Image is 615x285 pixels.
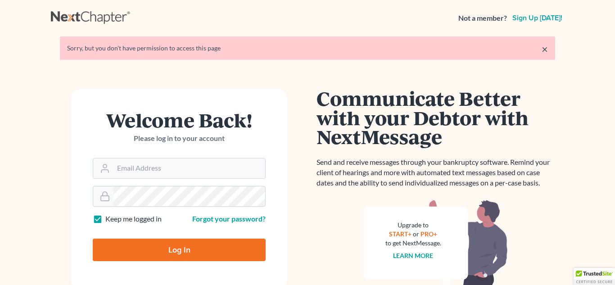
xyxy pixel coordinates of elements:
h1: Welcome Back! [93,110,266,130]
div: TrustedSite Certified [574,268,615,285]
a: START+ [389,230,412,238]
span: or [413,230,420,238]
strong: Not a member? [458,13,507,23]
h1: Communicate Better with your Debtor with NextMessage [317,89,555,146]
a: Learn more [393,252,434,259]
div: Sorry, but you don't have permission to access this page [67,44,548,53]
a: × [542,44,548,54]
p: Please log in to your account [93,133,266,144]
div: to get NextMessage. [385,239,441,248]
p: Send and receive messages through your bankruptcy software. Remind your client of hearings and mo... [317,157,555,188]
a: Forgot your password? [192,214,266,223]
div: Upgrade to [385,221,441,230]
a: PRO+ [421,230,438,238]
label: Keep me logged in [105,214,162,224]
input: Email Address [113,158,265,178]
input: Log In [93,239,266,261]
a: Sign up [DATE]! [511,14,564,22]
